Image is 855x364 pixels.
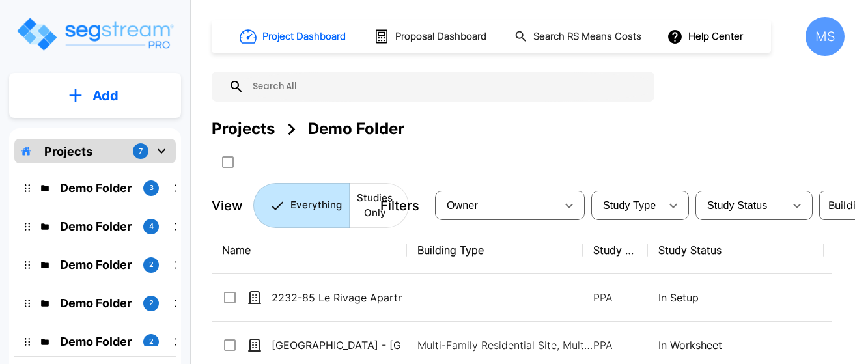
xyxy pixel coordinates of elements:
p: Demo Folder [60,294,133,312]
p: 4 [149,221,154,232]
input: Search All [244,72,648,102]
th: Study Status [648,227,824,274]
p: [GEOGRAPHIC_DATA] - [GEOGRAPHIC_DATA] [272,337,402,353]
div: Platform [253,183,409,228]
div: Select [698,188,784,224]
p: Multi-Family Residential Site, Multi-Family Residential [417,337,593,353]
div: Select [594,188,660,224]
p: PPA [593,337,638,353]
p: Projects [44,143,92,160]
button: Search RS Means Costs [509,24,649,49]
p: Demo Folder [60,179,133,197]
span: Owner [447,200,478,211]
div: Projects [212,117,275,141]
p: 2 [149,336,154,347]
div: MS [806,17,845,56]
p: 2 [149,298,154,309]
button: Proposal Dashboard [369,23,494,50]
p: PPA [593,290,638,305]
th: Name [212,227,407,274]
p: In Worksheet [658,337,813,353]
button: Studies Only [349,183,409,228]
p: 3 [149,182,154,193]
h1: Search RS Means Costs [533,29,641,44]
p: In Setup [658,290,813,305]
th: Building Type [407,227,583,274]
button: SelectAll [215,149,241,175]
div: Select [438,188,556,224]
p: 2 [149,259,154,270]
button: Everything [253,183,350,228]
h1: Proposal Dashboard [395,29,486,44]
p: 2232-85 Le Rivage Apartments, LLC [272,290,402,305]
p: Studies Only [357,191,393,220]
img: Logo [15,16,175,53]
span: Study Type [603,200,656,211]
p: Demo Folder [60,256,133,273]
span: Study Status [707,200,768,211]
p: Everything [290,198,342,213]
p: Demo Folder [60,333,133,350]
p: Add [92,86,119,105]
p: View [212,196,243,216]
th: Study Type [583,227,648,274]
p: 7 [139,146,143,157]
h1: Project Dashboard [262,29,346,44]
div: Demo Folder [308,117,404,141]
p: Demo Folder [60,217,133,235]
button: Add [9,77,181,115]
button: Help Center [664,24,748,49]
button: Project Dashboard [234,22,353,51]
